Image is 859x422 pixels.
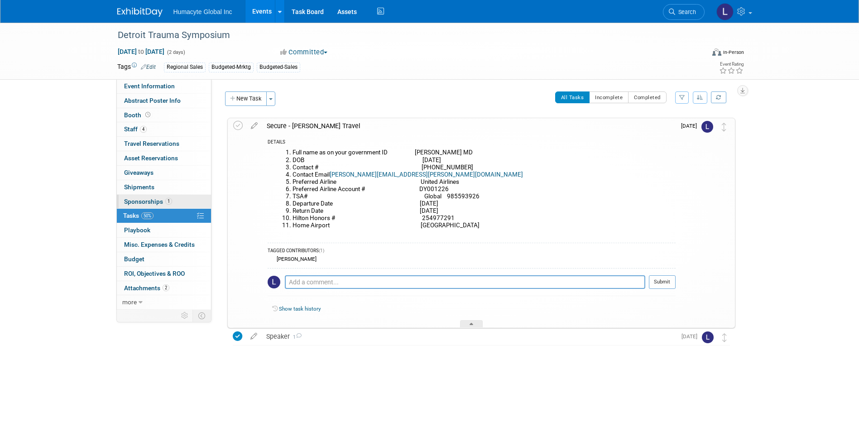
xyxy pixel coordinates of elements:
div: Secure - [PERSON_NAME] Travel [262,118,676,134]
a: Misc. Expenses & Credits [117,238,211,252]
a: ROI, Objectives & ROO [117,267,211,281]
td: Personalize Event Tab Strip [177,310,193,321]
a: Attachments2 [117,281,211,295]
li: Departure Date [DATE] [293,200,676,207]
td: Tags [117,62,156,72]
a: Sponsorships1 [117,195,211,209]
div: Speaker [262,329,676,344]
a: Budget [117,252,211,266]
div: Budgeted-Mrktg [209,62,254,72]
img: Linda Hamilton [268,276,280,288]
img: Linda Hamilton [701,121,713,133]
a: Staff4 [117,122,211,136]
span: [DATE] [681,333,702,340]
span: 1 [290,334,302,340]
span: Humacyte Global Inc [173,8,232,15]
span: Shipments [124,183,154,191]
span: (1) [319,248,324,253]
a: Travel Reservations [117,137,211,151]
span: Tasks [123,212,154,219]
a: [PERSON_NAME][EMAIL_ADDRESS][PERSON_NAME][DOMAIN_NAME] [330,171,523,178]
li: Full name as on your government ID [PERSON_NAME] MD [293,149,676,156]
span: Playbook [124,226,150,234]
span: (2 days) [166,49,185,55]
li: Hilton Honors # 254977291 [293,215,676,222]
img: Linda Hamilton [702,331,714,343]
span: Giveaways [124,169,154,176]
span: 4 [140,126,147,133]
span: 50% [141,212,154,219]
span: more [122,298,137,306]
span: Budget [124,255,144,263]
a: edit [246,332,262,340]
span: Event Information [124,82,175,90]
span: Travel Reservations [124,140,179,147]
button: Completed [628,91,667,103]
span: Misc. Expenses & Credits [124,241,195,248]
a: Show task history [279,306,321,312]
li: Preferred Airline United Airlines [293,178,676,186]
span: ROI, Objectives & ROO [124,270,185,277]
a: Giveaways [117,166,211,180]
img: Linda Hamilton [716,3,734,20]
span: 1 [165,198,172,205]
a: more [117,295,211,309]
a: Tasks50% [117,209,211,223]
span: [DATE] [681,123,701,129]
span: to [137,48,145,55]
li: Home Airport [GEOGRAPHIC_DATA] [293,222,676,229]
a: edit [246,122,262,130]
span: Asset Reservations [124,154,178,162]
a: Event Information [117,79,211,93]
span: 2 [163,284,169,291]
button: Incomplete [589,91,629,103]
a: Asset Reservations [117,151,211,165]
div: Detroit Trauma Symposium [115,27,691,43]
span: Search [675,9,696,15]
div: Event Rating [719,62,744,67]
i: Move task [722,123,726,131]
a: Shipments [117,180,211,194]
li: TSA# Global 985593926 [293,193,676,200]
a: Playbook [117,223,211,237]
button: New Task [225,91,267,106]
span: Sponsorships [124,198,172,205]
div: Event Format [651,47,744,61]
li: Return Date [DATE] [293,207,676,215]
li: Contact # [PHONE_NUMBER] [293,164,676,171]
div: In-Person [723,49,744,56]
div: Regional Sales [164,62,206,72]
div: DETAILS [268,139,676,147]
li: Preferred Airline Account # DY001226 [293,186,676,193]
span: Abstract Poster Info [124,97,181,104]
td: Toggle Event Tabs [192,310,211,321]
span: Booth not reserved yet [144,111,152,118]
span: Staff [124,125,147,133]
a: Abstract Poster Info [117,94,211,108]
div: Budgeted-Sales [257,62,300,72]
a: Edit [141,64,156,70]
i: Move task [722,333,727,342]
div: TAGGED CONTRIBUTORS [268,248,676,255]
span: [DATE] [DATE] [117,48,165,56]
a: Search [663,4,705,20]
li: Contact Email [293,171,676,178]
div: [PERSON_NAME] [274,256,317,262]
img: ExhibitDay [117,8,163,17]
li: DOB [DATE] [293,157,676,164]
button: Committed [277,48,331,57]
a: Refresh [711,91,726,103]
a: Booth [117,108,211,122]
button: All Tasks [555,91,590,103]
span: Booth [124,111,152,119]
button: Submit [649,275,676,289]
img: Format-Inperson.png [712,48,721,56]
span: Attachments [124,284,169,292]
